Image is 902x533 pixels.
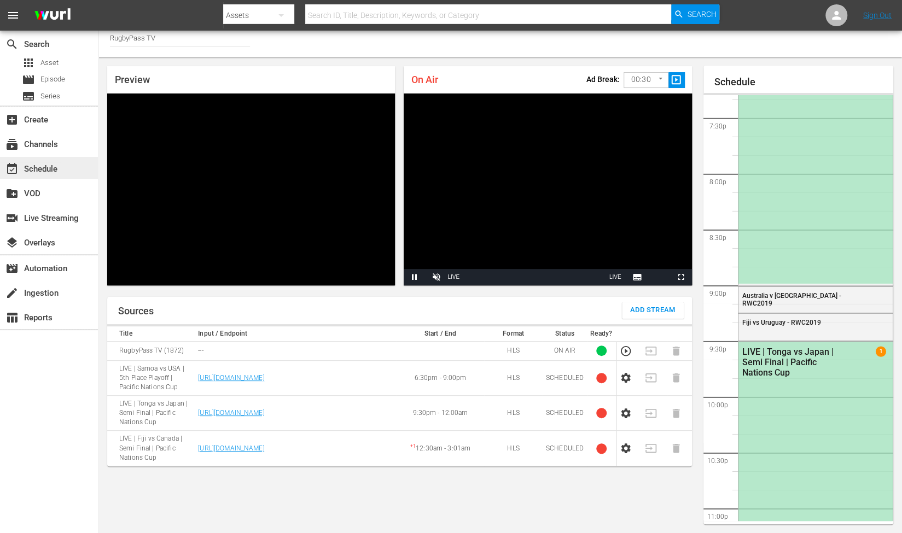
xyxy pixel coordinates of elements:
[40,91,60,102] span: Series
[620,442,632,454] button: Configure
[586,75,620,84] p: Ad Break:
[107,341,195,360] td: RugbyPass TV (1872)
[5,311,19,324] span: Reports
[40,57,59,68] span: Asset
[622,302,684,319] button: Add Stream
[626,269,648,285] button: Subtitles
[198,374,264,382] a: [URL][DOMAIN_NAME]
[404,269,426,285] button: Pause
[670,74,683,86] span: slideshow_sharp
[5,138,19,151] span: Channels
[5,38,19,51] span: Search
[397,431,484,466] td: 12:30am - 3:01am
[410,443,416,449] sup: + 1
[426,269,447,285] button: Unmute
[604,269,626,285] button: Seek to live, currently playing live
[397,395,484,430] td: 9:30pm - 12:00am
[543,341,587,360] td: ON AIR
[107,326,195,342] th: Title
[484,326,543,342] th: Format
[5,262,19,275] span: Automation
[404,93,691,285] div: Video Player
[118,306,154,317] h1: Sources
[115,74,150,85] span: Preview
[620,345,632,357] button: Preview Stream
[543,326,587,342] th: Status
[587,326,616,342] th: Ready?
[5,286,19,300] span: Ingestion
[620,407,632,419] button: Configure
[26,3,79,28] img: ans4CAIJ8jUAAAAAAAAAAAAAAAAAAAAAAAAgQb4GAAAAAAAAAAAAAAAAAAAAAAAAJMjXAAAAAAAAAAAAAAAAAAAAAAAAgAT5G...
[484,431,543,466] td: HLS
[671,4,719,24] button: Search
[742,319,821,326] span: Fiji vs Uruguay - RWC2019
[670,269,692,285] button: Fullscreen
[648,269,670,285] button: Picture-in-Picture
[543,395,587,430] td: SCHEDULED
[198,409,264,417] a: [URL][DOMAIN_NAME]
[7,9,20,22] span: menu
[5,162,19,175] span: Schedule
[742,292,841,307] span: Australia v [GEOGRAPHIC_DATA] - RWC2019
[107,360,195,395] td: LIVE | Samoa vs USA | 5th Place Playoff | Pacific Nations Cup
[397,326,484,342] th: Start / End
[22,73,35,86] span: Episode
[742,347,842,378] div: LIVE | Tonga vs Japan | Semi Final | Pacific Nations Cup
[107,395,195,430] td: LIVE | Tonga vs Japan | Semi Final | Pacific Nations Cup
[543,360,587,395] td: SCHEDULED
[411,74,438,85] span: On Air
[620,372,632,384] button: Configure
[609,274,621,280] span: LIVE
[484,360,543,395] td: HLS
[195,341,397,360] td: ---
[5,187,19,200] span: VOD
[630,304,676,317] span: Add Stream
[543,431,587,466] td: SCHEDULED
[876,347,886,357] span: 1
[198,444,264,452] a: [URL][DOMAIN_NAME]
[5,212,19,225] span: Live Streaming
[5,236,19,249] span: Overlays
[40,74,65,85] span: Episode
[714,77,894,87] h1: Schedule
[107,431,195,466] td: LIVE | Fiji vs Canada | Semi Final | Pacific Nations Cup
[863,11,892,20] a: Sign Out
[5,113,19,126] span: Create
[624,69,668,90] div: 00:30
[484,395,543,430] td: HLS
[22,56,35,69] span: Asset
[107,93,395,285] div: Video Player
[447,269,459,285] div: LIVE
[397,360,484,395] td: 6:30pm - 9:00pm
[484,341,543,360] td: HLS
[195,326,397,342] th: Input / Endpoint
[687,4,716,24] span: Search
[22,90,35,103] span: Series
